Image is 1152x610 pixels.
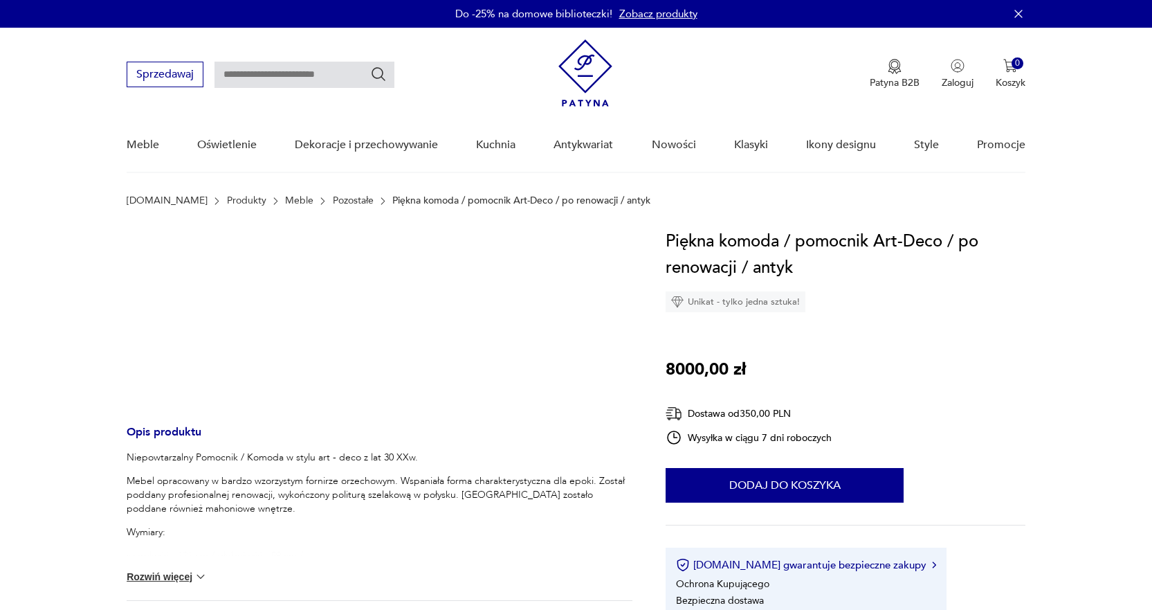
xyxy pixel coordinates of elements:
[942,59,973,89] button: Zaloguj
[194,570,208,584] img: chevron down
[676,558,690,572] img: Ikona certyfikatu
[127,451,632,465] p: Niepowtarzalny Pomocnik / Komoda w stylu art - deco z lat 30 XXw.
[666,405,832,422] div: Dostawa od 350,00 PLN
[666,228,1025,281] h1: Piękna komoda / pomocnik Art-Deco / po renowacji / antyk
[1012,57,1023,69] div: 0
[666,429,832,446] div: Wysyłka w ciągu 7 dni roboczych
[1003,59,1017,73] img: Ikona koszyka
[666,357,746,383] p: 8000,00 zł
[676,558,935,572] button: [DOMAIN_NAME] gwarantuje bezpieczne zakupy
[932,562,936,568] img: Ikona strzałki w prawo
[392,195,650,206] p: Piękna komoda / pomocnik Art-Deco / po renowacji / antyk
[870,59,920,89] a: Ikona medaluPatyna B2B
[476,118,515,172] a: Kuchnia
[666,468,904,503] button: Dodaj do koszyka
[127,62,203,87] button: Sprzedawaj
[127,428,632,451] h3: Opis produktu
[127,71,203,80] a: Sprzedawaj
[227,195,266,206] a: Produkty
[554,118,613,172] a: Antykwariat
[870,59,920,89] button: Patyna B2B
[127,228,381,398] img: Zdjęcie produktu Piękna komoda / pomocnik Art-Deco / po renowacji / antyk
[455,7,612,21] p: Do -25% na domowe biblioteczki!
[671,296,684,308] img: Ikona diamentu
[197,118,257,172] a: Oświetlenie
[619,7,697,21] a: Zobacz produkty
[666,405,682,422] img: Ikona dostawy
[942,76,973,89] p: Zaloguj
[127,549,632,577] p: szerokość - 121 cm / głębokość - 59 cm / wysokość do batu 87 cm / wysokość całkowita - 97 cm
[127,474,632,516] p: Mebel opracowany w bardzo wzorzystym fornirze orzechowym. Wspaniała forma charakterystyczna dla e...
[806,118,876,172] a: Ikony designu
[676,577,769,591] li: Ochrona Kupującego
[870,76,920,89] p: Patyna B2B
[295,118,438,172] a: Dekoracje i przechowywanie
[127,570,207,584] button: Rozwiń więcej
[127,195,208,206] a: [DOMAIN_NAME]
[333,195,374,206] a: Pozostałe
[888,59,902,74] img: Ikona medalu
[666,291,805,312] div: Unikat - tylko jedna sztuka!
[127,118,159,172] a: Meble
[127,526,632,539] p: Wymiary:
[370,66,387,82] button: Szukaj
[558,39,612,107] img: Patyna - sklep z meblami i dekoracjami vintage
[977,118,1025,172] a: Promocje
[996,76,1025,89] p: Koszyk
[914,118,939,172] a: Style
[676,594,764,607] li: Bezpieczna dostawa
[996,59,1025,89] button: 0Koszyk
[734,118,768,172] a: Klasyki
[951,59,964,73] img: Ikonka użytkownika
[652,118,696,172] a: Nowości
[285,195,313,206] a: Meble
